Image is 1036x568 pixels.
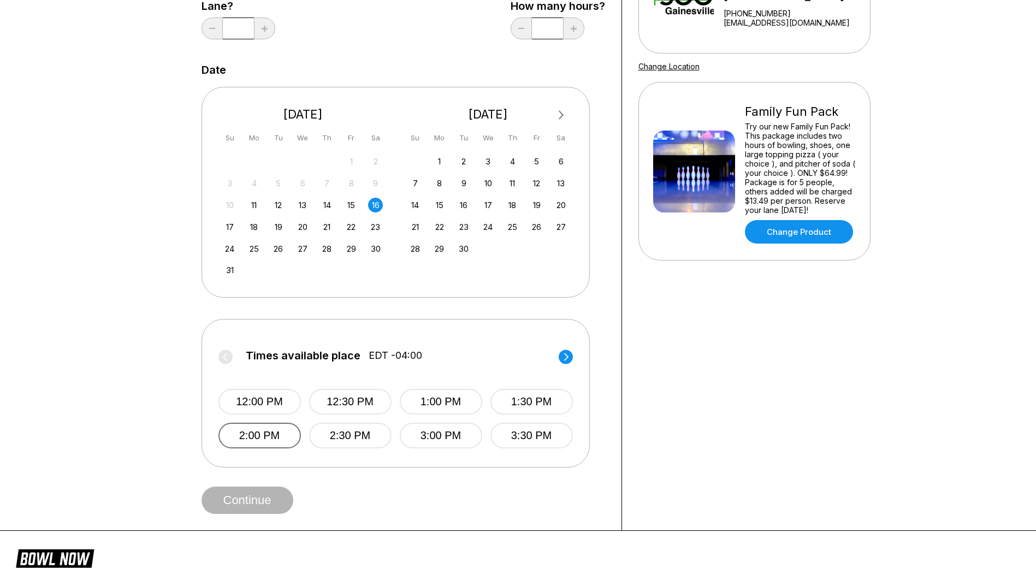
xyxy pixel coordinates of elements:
div: Choose Wednesday, September 3rd, 2025 [481,154,495,169]
div: Choose Saturday, August 23rd, 2025 [368,220,383,234]
div: Choose Friday, September 5th, 2025 [529,154,544,169]
div: Choose Monday, September 29th, 2025 [432,241,447,256]
div: Choose Tuesday, September 30th, 2025 [457,241,471,256]
button: 3:30 PM [490,423,573,448]
div: Choose Tuesday, September 9th, 2025 [457,176,471,191]
div: Sa [554,131,569,145]
div: month 2025-09 [406,153,570,256]
div: Choose Monday, August 18th, 2025 [247,220,262,234]
button: 1:30 PM [490,389,573,415]
div: Choose Sunday, August 17th, 2025 [222,220,237,234]
div: Choose Monday, September 15th, 2025 [432,198,447,212]
div: Choose Saturday, August 30th, 2025 [368,241,383,256]
div: Choose Tuesday, August 19th, 2025 [271,220,286,234]
div: Choose Monday, September 1st, 2025 [432,154,447,169]
button: 3:00 PM [400,423,482,448]
div: Choose Sunday, September 7th, 2025 [408,176,423,191]
div: Choose Thursday, September 25th, 2025 [505,220,520,234]
div: Choose Sunday, September 14th, 2025 [408,198,423,212]
div: We [295,131,310,145]
div: Choose Tuesday, August 26th, 2025 [271,241,286,256]
div: Fr [529,131,544,145]
div: Choose Thursday, September 18th, 2025 [505,198,520,212]
div: Choose Tuesday, September 23rd, 2025 [457,220,471,234]
div: Choose Sunday, September 21st, 2025 [408,220,423,234]
button: 2:00 PM [218,423,301,448]
div: Fr [344,131,359,145]
div: Choose Friday, August 15th, 2025 [344,198,359,212]
button: 12:30 PM [309,389,392,415]
div: Mo [432,131,447,145]
label: Date [202,64,226,76]
div: Choose Wednesday, September 10th, 2025 [481,176,495,191]
div: Choose Saturday, August 16th, 2025 [368,198,383,212]
div: Not available Saturday, August 2nd, 2025 [368,154,383,169]
div: Not available Tuesday, August 5th, 2025 [271,176,286,191]
div: Choose Friday, August 29th, 2025 [344,241,359,256]
div: Tu [271,131,286,145]
div: Choose Thursday, August 21st, 2025 [319,220,334,234]
button: Next Month [553,106,570,124]
div: Th [319,131,334,145]
img: Family Fun Pack [653,131,735,212]
div: Choose Thursday, August 28th, 2025 [319,241,334,256]
div: Su [408,131,423,145]
div: Choose Monday, September 22nd, 2025 [432,220,447,234]
span: Times available place [246,350,360,362]
div: Choose Saturday, September 27th, 2025 [554,220,569,234]
div: Mo [247,131,262,145]
div: Choose Sunday, September 28th, 2025 [408,241,423,256]
div: Choose Sunday, August 24th, 2025 [222,241,237,256]
div: Not available Saturday, August 9th, 2025 [368,176,383,191]
div: Choose Friday, September 26th, 2025 [529,220,544,234]
div: Not available Monday, August 4th, 2025 [247,176,262,191]
div: [PHONE_NUMBER] [724,9,865,18]
div: Choose Tuesday, September 2nd, 2025 [457,154,471,169]
div: Choose Wednesday, September 24th, 2025 [481,220,495,234]
div: Choose Saturday, September 20th, 2025 [554,198,569,212]
div: [DATE] [404,107,573,122]
a: [EMAIL_ADDRESS][DOMAIN_NAME] [724,18,865,27]
span: EDT -04:00 [369,350,422,362]
button: 1:00 PM [400,389,482,415]
div: Family Fun Pack [745,104,856,119]
div: Try our new Family Fun Pack! This package includes two hours of bowling, shoes, one large topping... [745,122,856,215]
button: 12:00 PM [218,389,301,415]
div: Not available Friday, August 8th, 2025 [344,176,359,191]
div: Choose Tuesday, September 16th, 2025 [457,198,471,212]
div: Th [505,131,520,145]
div: Choose Friday, September 12th, 2025 [529,176,544,191]
div: Not available Sunday, August 3rd, 2025 [222,176,237,191]
div: Choose Monday, August 11th, 2025 [247,198,262,212]
div: [DATE] [218,107,388,122]
div: Choose Saturday, September 13th, 2025 [554,176,569,191]
div: Choose Wednesday, August 13th, 2025 [295,198,310,212]
div: Choose Saturday, September 6th, 2025 [554,154,569,169]
div: month 2025-08 [221,153,385,278]
div: Choose Friday, August 22nd, 2025 [344,220,359,234]
div: Choose Tuesday, August 12th, 2025 [271,198,286,212]
div: Choose Friday, September 19th, 2025 [529,198,544,212]
div: Choose Monday, August 25th, 2025 [247,241,262,256]
a: Change Location [638,62,700,71]
div: Not available Sunday, August 10th, 2025 [222,198,237,212]
div: Choose Monday, September 8th, 2025 [432,176,447,191]
div: Sa [368,131,383,145]
div: Choose Thursday, September 11th, 2025 [505,176,520,191]
div: Choose Wednesday, September 17th, 2025 [481,198,495,212]
div: Choose Thursday, August 14th, 2025 [319,198,334,212]
div: Su [222,131,237,145]
a: Change Product [745,220,853,244]
div: Not available Thursday, August 7th, 2025 [319,176,334,191]
button: 2:30 PM [309,423,392,448]
div: Choose Wednesday, August 27th, 2025 [295,241,310,256]
div: Not available Wednesday, August 6th, 2025 [295,176,310,191]
div: Not available Friday, August 1st, 2025 [344,154,359,169]
div: Choose Thursday, September 4th, 2025 [505,154,520,169]
div: Choose Wednesday, August 20th, 2025 [295,220,310,234]
div: We [481,131,495,145]
div: Tu [457,131,471,145]
div: Choose Sunday, August 31st, 2025 [222,263,237,277]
